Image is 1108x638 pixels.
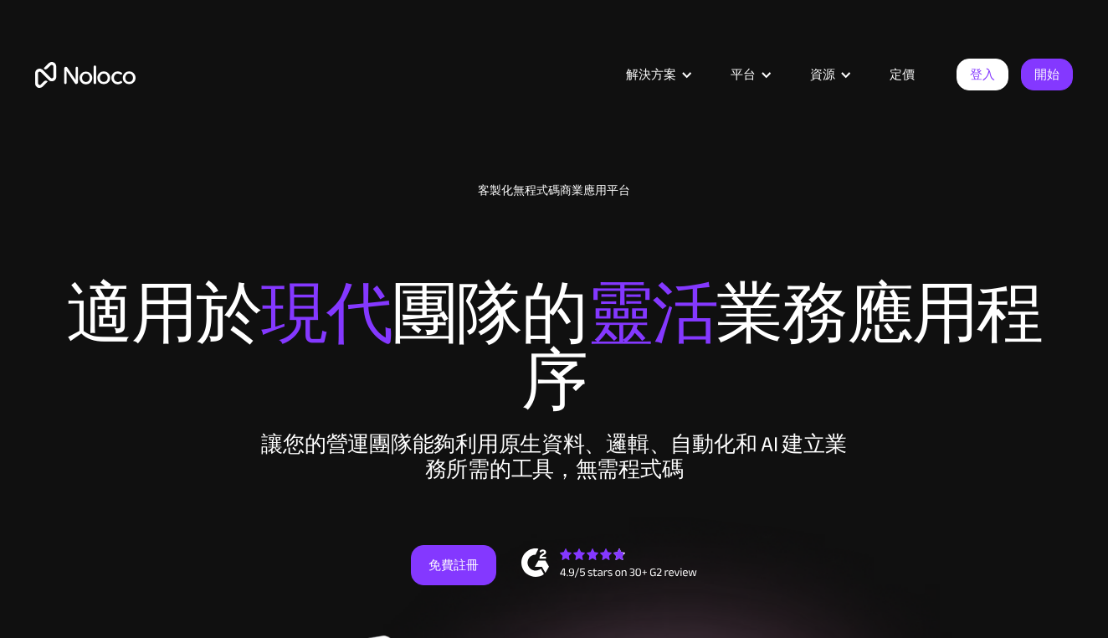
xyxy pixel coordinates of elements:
font: 解決方案 [626,63,676,86]
font: 業務應用程序 [521,252,1042,444]
font: 免費註冊 [428,553,479,577]
a: 定價 [869,64,936,85]
font: 資源 [810,63,835,86]
font: 現代 [261,252,392,377]
font: 團隊的 [392,252,587,377]
font: 開始 [1034,63,1059,86]
font: 客製化無程式碼商業應用平台 [478,179,630,202]
font: 平台 [731,63,756,86]
a: 家 [35,62,136,88]
div: 平台 [710,64,789,85]
a: 開始 [1021,59,1073,90]
font: 登入 [970,63,995,86]
font: 適用於 [66,252,261,377]
div: 解決方案 [605,64,710,85]
div: 資源 [789,64,869,85]
a: 免費註冊 [411,545,496,585]
a: 登入 [957,59,1008,90]
font: 定價 [890,63,915,86]
font: 靈活 [587,252,717,377]
font: 讓您的營運團隊能夠利用原生資料、邏輯、自動化和 AI 建立業務所需的工具，無需程式碼 [261,424,846,490]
